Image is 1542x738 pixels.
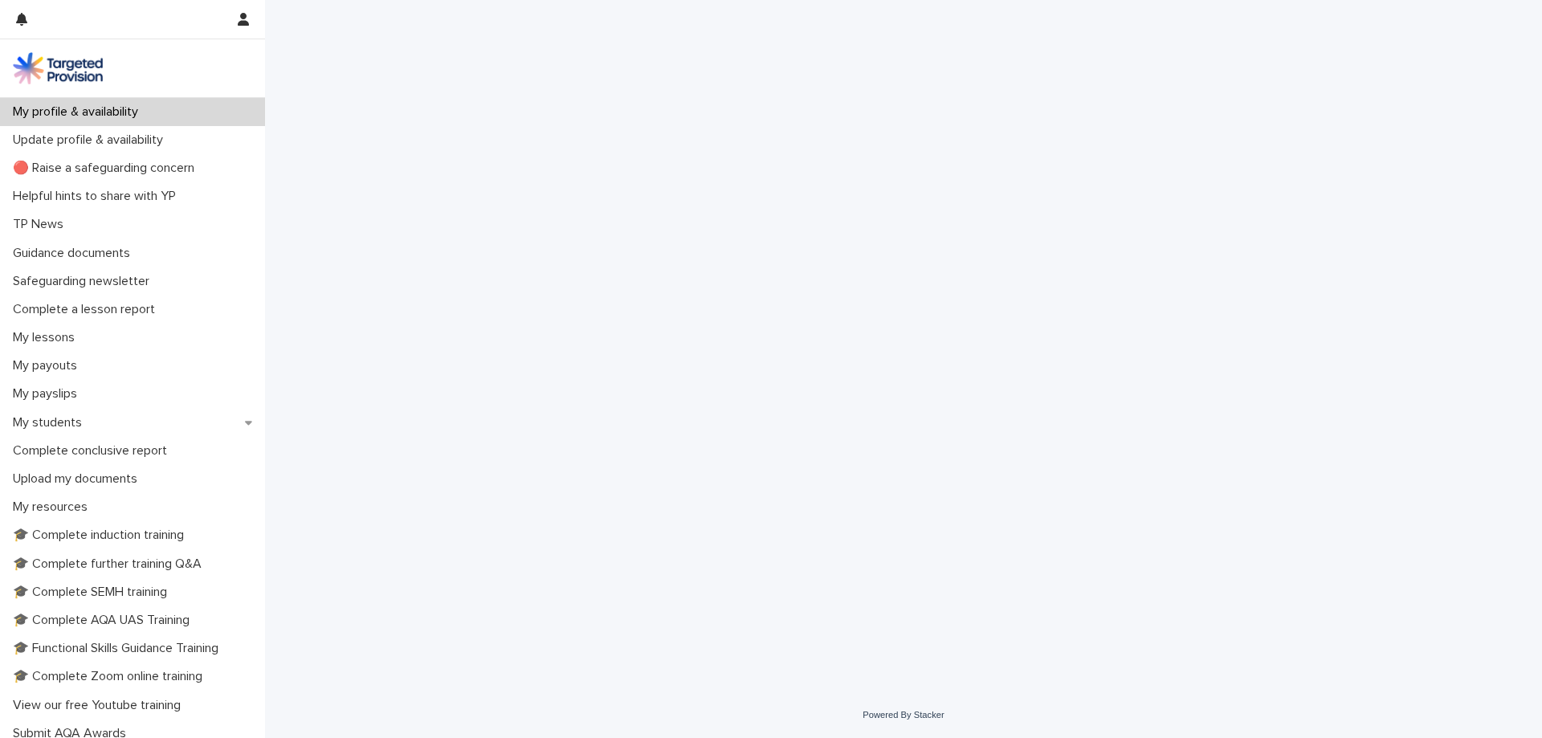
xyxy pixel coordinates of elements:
[6,698,194,713] p: View our free Youtube training
[6,274,162,289] p: Safeguarding newsletter
[6,386,90,402] p: My payslips
[6,161,207,176] p: 🔴 Raise a safeguarding concern
[6,302,168,317] p: Complete a lesson report
[6,443,180,459] p: Complete conclusive report
[6,104,151,120] p: My profile & availability
[6,499,100,515] p: My resources
[6,330,88,345] p: My lessons
[6,585,180,600] p: 🎓 Complete SEMH training
[6,358,90,373] p: My payouts
[6,246,143,261] p: Guidance documents
[6,669,215,684] p: 🎓 Complete Zoom online training
[6,613,202,628] p: 🎓 Complete AQA UAS Training
[6,217,76,232] p: TP News
[6,557,214,572] p: 🎓 Complete further training Q&A
[6,133,176,148] p: Update profile & availability
[13,52,103,84] img: M5nRWzHhSzIhMunXDL62
[6,415,95,430] p: My students
[863,710,944,720] a: Powered By Stacker
[6,641,231,656] p: 🎓 Functional Skills Guidance Training
[6,189,189,204] p: Helpful hints to share with YP
[6,471,150,487] p: Upload my documents
[6,528,197,543] p: 🎓 Complete induction training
